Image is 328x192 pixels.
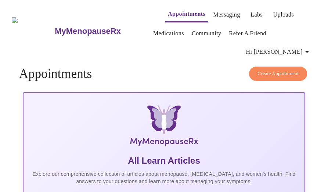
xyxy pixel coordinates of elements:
a: Community [192,28,221,39]
button: Medications [150,26,187,41]
button: Refer a Friend [226,26,270,41]
h5: All Learn Articles [29,155,299,167]
button: Create Appointment [249,67,307,81]
h3: MyMenopauseRx [55,26,121,36]
a: MyMenopauseRx [54,18,150,44]
button: Labs [245,7,268,22]
button: Messaging [210,7,243,22]
button: Hi [PERSON_NAME] [243,45,314,59]
img: MyMenopauseRx Logo [72,105,256,149]
a: Labs [250,10,263,20]
a: Refer a Friend [229,28,267,39]
span: Create Appointment [257,70,299,78]
button: Community [189,26,224,41]
button: Uploads [270,7,297,22]
p: Explore our comprehensive collection of articles about menopause, [MEDICAL_DATA], and women's hea... [29,170,299,185]
a: Uploads [273,10,294,20]
a: Medications [153,28,184,39]
a: Appointments [168,9,205,19]
a: Messaging [213,10,240,20]
span: Hi [PERSON_NAME] [246,47,311,57]
h4: Appointments [19,67,309,81]
button: Appointments [165,7,208,22]
img: MyMenopauseRx Logo [12,17,54,45]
